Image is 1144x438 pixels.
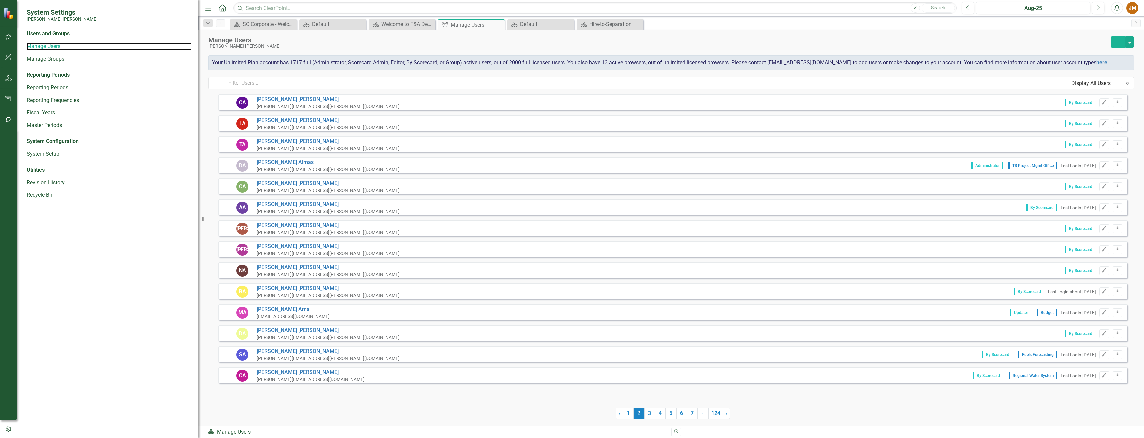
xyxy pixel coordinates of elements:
[236,265,248,277] div: NA
[257,180,400,187] a: [PERSON_NAME] [PERSON_NAME]
[1037,309,1057,316] span: Budget
[708,408,723,419] a: 124
[301,20,364,28] a: Default
[236,202,248,214] div: AA
[257,355,400,362] div: [PERSON_NAME][EMAIL_ADDRESS][PERSON_NAME][DOMAIN_NAME]
[27,16,98,22] small: [PERSON_NAME] [PERSON_NAME]
[1061,205,1096,211] div: Last Login [DATE]
[1009,372,1057,379] span: Regional Water System
[370,20,434,28] a: Welcome to F&A Departmental Scorecard
[257,243,400,250] a: [PERSON_NAME] [PERSON_NAME]
[257,327,400,334] a: [PERSON_NAME] [PERSON_NAME]
[257,103,400,110] div: [PERSON_NAME][EMAIL_ADDRESS][PERSON_NAME][DOMAIN_NAME]
[236,223,248,235] div: [PERSON_NAME]
[619,410,620,416] span: ‹
[27,179,192,187] a: Revision History
[971,162,1003,169] span: Administrator
[257,306,330,313] a: [PERSON_NAME] Ama
[1065,120,1095,127] span: By Scorecard
[1061,163,1096,169] div: Last Login [DATE]
[1065,183,1095,190] span: By Scorecard
[257,229,400,236] div: [PERSON_NAME][EMAIL_ADDRESS][PERSON_NAME][DOMAIN_NAME]
[589,20,642,28] div: Hire-to-Separation
[27,166,192,174] div: Utilities
[1048,289,1096,295] div: Last Login about [DATE]
[257,187,400,194] div: [PERSON_NAME][EMAIL_ADDRESS][PERSON_NAME][DOMAIN_NAME]
[208,44,1107,49] div: [PERSON_NAME] [PERSON_NAME]
[27,30,192,38] div: Users and Groups
[623,408,634,419] a: 1
[1096,59,1107,66] a: here
[1071,79,1122,87] div: Display All Users
[236,139,248,151] div: TA
[27,109,192,117] a: Fiscal Years
[982,351,1012,358] span: By Scorecard
[257,271,400,278] div: [PERSON_NAME][EMAIL_ADDRESS][PERSON_NAME][DOMAIN_NAME]
[257,96,400,103] a: [PERSON_NAME] [PERSON_NAME]
[236,181,248,193] div: CA
[644,408,655,419] a: 3
[257,166,400,173] div: [PERSON_NAME][EMAIL_ADDRESS][PERSON_NAME][DOMAIN_NAME]
[520,20,572,28] div: Default
[257,201,400,208] a: [PERSON_NAME] [PERSON_NAME]
[257,159,400,166] a: [PERSON_NAME] Almas
[27,191,192,199] a: Recycle Bin
[236,370,248,382] div: CA
[1065,267,1095,274] span: By Scorecard
[1061,373,1096,379] div: Last Login [DATE]
[381,20,434,28] div: Welcome to F&A Departmental Scorecard
[236,118,248,130] div: LA
[208,428,666,436] div: Manage Users
[1008,162,1057,169] span: TS Project Mgmt Office
[1126,2,1138,14] button: JM
[257,250,400,257] div: [PERSON_NAME][EMAIL_ADDRESS][PERSON_NAME][DOMAIN_NAME]
[27,8,98,16] span: System Settings
[509,20,572,28] a: Default
[931,5,945,10] span: Search
[257,138,400,145] a: [PERSON_NAME] [PERSON_NAME]
[208,36,1107,44] div: Manage Users
[666,408,676,419] a: 5
[233,2,957,14] input: Search ClearPoint...
[257,369,365,376] a: [PERSON_NAME] [PERSON_NAME]
[27,84,192,92] a: Reporting Periods
[257,348,400,355] a: [PERSON_NAME] [PERSON_NAME]
[978,4,1088,12] div: Aug-25
[1014,288,1044,295] span: By Scorecard
[1065,225,1095,232] span: By Scorecard
[578,20,642,28] a: Hire-to-Separation
[257,292,400,299] div: [PERSON_NAME][EMAIL_ADDRESS][PERSON_NAME][DOMAIN_NAME]
[676,408,687,419] a: 6
[3,7,15,19] img: ClearPoint Strategy
[922,3,955,13] button: Search
[451,21,503,29] div: Manage Users
[1026,204,1057,211] span: By Scorecard
[1018,351,1057,358] span: Fuels Forecasting
[27,43,192,50] a: Manage Users
[257,334,400,341] div: [PERSON_NAME][EMAIL_ADDRESS][PERSON_NAME][DOMAIN_NAME]
[1061,352,1096,358] div: Last Login [DATE]
[224,77,1067,89] input: Filter Users...
[1065,330,1095,337] span: By Scorecard
[312,20,364,28] div: Default
[257,264,400,271] a: [PERSON_NAME] [PERSON_NAME]
[726,410,727,416] span: ›
[232,20,295,28] a: SC Corporate - Welcome to ClearPoint
[1065,141,1095,148] span: By Scorecard
[655,408,666,419] a: 4
[634,408,644,419] span: 2
[257,124,400,131] div: [PERSON_NAME][EMAIL_ADDRESS][PERSON_NAME][DOMAIN_NAME]
[257,222,400,229] a: [PERSON_NAME] [PERSON_NAME]
[257,313,330,320] div: [EMAIL_ADDRESS][DOMAIN_NAME]
[27,55,192,63] a: Manage Groups
[27,138,192,145] div: System Configuration
[973,372,1003,379] span: By Scorecard
[27,71,192,79] div: Reporting Periods
[257,376,365,383] div: [PERSON_NAME][EMAIL_ADDRESS][DOMAIN_NAME]
[212,59,1109,66] span: Your Unlimited Plan account has 1717 full (Administrator, Scorecard Admin, Editor, By Scorecard, ...
[236,349,248,361] div: SA
[976,2,1090,14] button: Aug-25
[1061,310,1096,316] div: Last Login [DATE]
[27,97,192,104] a: Reporting Frequencies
